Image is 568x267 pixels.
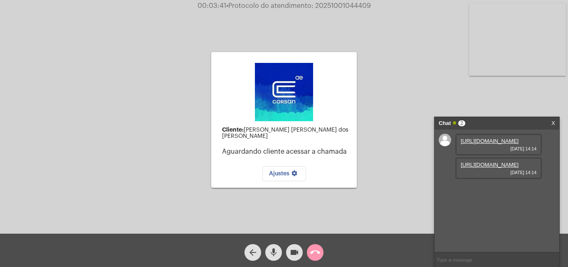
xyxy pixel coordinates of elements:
div: [PERSON_NAME] [PERSON_NAME] dos [PERSON_NAME] [222,127,350,140]
a: [URL][DOMAIN_NAME] [461,162,519,168]
span: [DATE] 14:14 [461,146,536,151]
p: Aguardando cliente acessar a chamada [222,148,350,155]
span: [DATE] 14:14 [461,170,536,175]
mat-icon: arrow_back [248,247,258,257]
mat-icon: mic [269,247,279,257]
mat-icon: settings [289,170,299,180]
span: Ajustes [269,171,299,177]
a: X [551,117,555,130]
span: Protocolo do atendimento: 20251001044409 [226,2,371,9]
span: 00:03:41 [198,2,226,9]
mat-icon: call_end [310,247,320,257]
input: Type a message [435,252,559,267]
span: Online [453,121,456,125]
button: Ajustes [262,166,306,181]
strong: Cliente: [222,127,244,132]
span: 2 [458,120,465,126]
img: d4669ae0-8c07-2337-4f67-34b0df7f5ae4.jpeg [255,63,313,121]
a: [URL][DOMAIN_NAME] [461,138,519,144]
span: • [226,2,228,9]
strong: Chat [439,117,451,130]
mat-icon: videocam [289,247,299,257]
